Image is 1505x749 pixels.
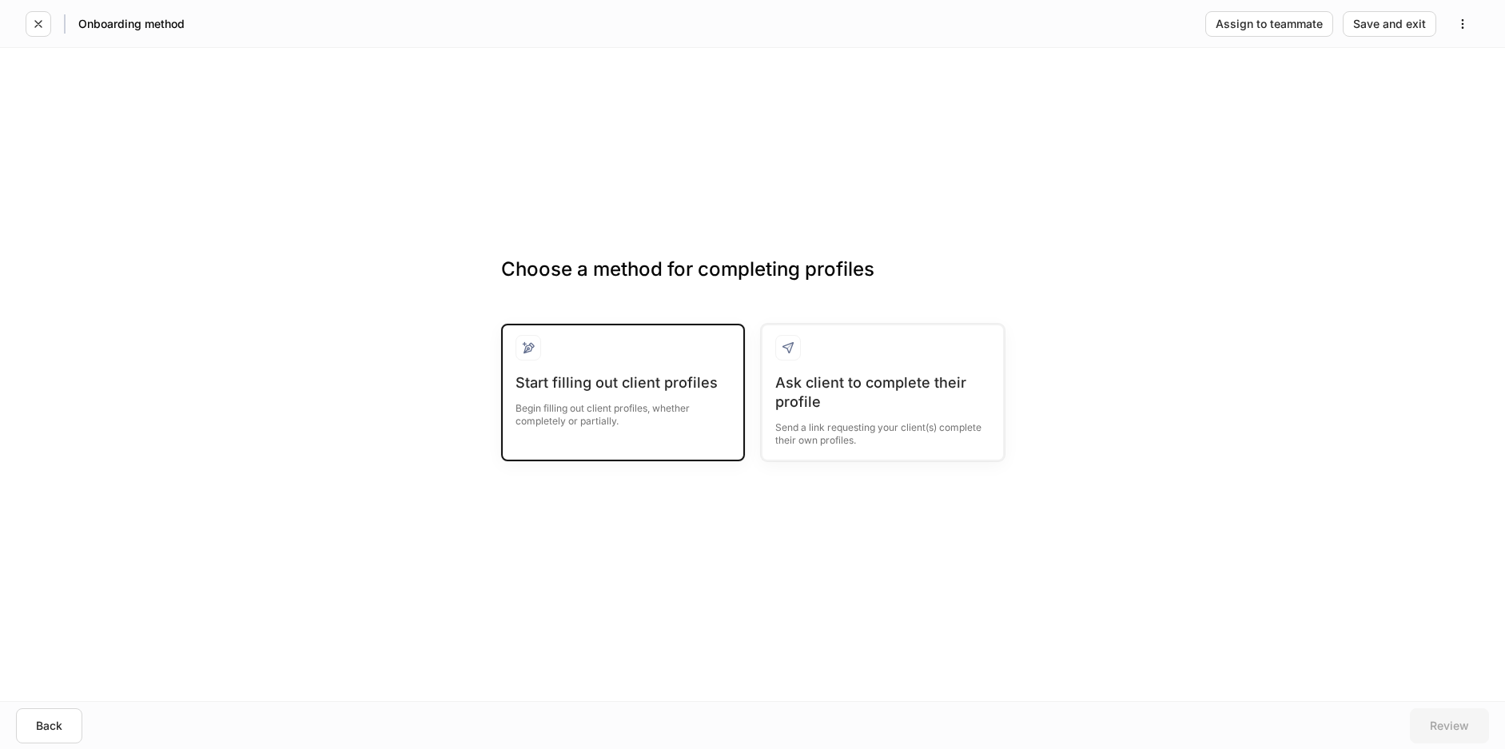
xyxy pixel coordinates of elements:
[1343,11,1436,37] button: Save and exit
[1216,18,1323,30] div: Assign to teammate
[16,708,82,743] button: Back
[516,373,731,392] div: Start filling out client profiles
[501,257,1005,308] h3: Choose a method for completing profiles
[78,16,185,32] h5: Onboarding method
[1205,11,1333,37] button: Assign to teammate
[775,412,990,447] div: Send a link requesting your client(s) complete their own profiles.
[516,392,731,428] div: Begin filling out client profiles, whether completely or partially.
[775,373,990,412] div: Ask client to complete their profile
[36,720,62,731] div: Back
[1353,18,1426,30] div: Save and exit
